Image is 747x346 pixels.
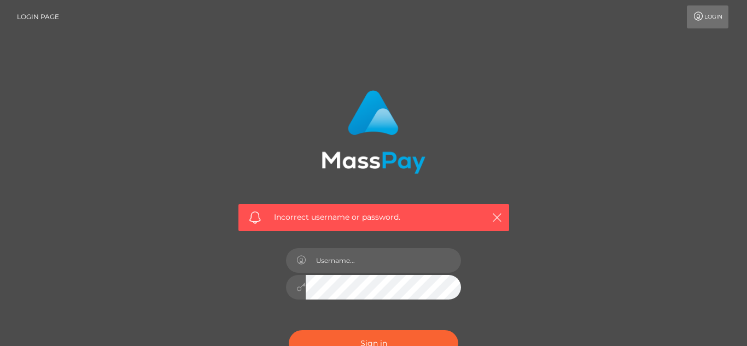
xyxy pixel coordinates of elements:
[322,90,425,174] img: MassPay Login
[17,5,59,28] a: Login Page
[274,212,474,223] span: Incorrect username or password.
[687,5,728,28] a: Login
[306,248,461,273] input: Username...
